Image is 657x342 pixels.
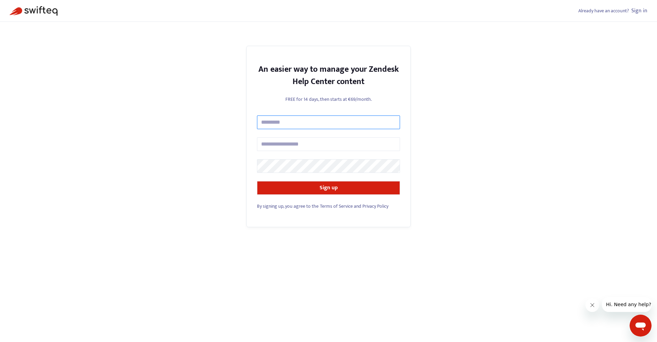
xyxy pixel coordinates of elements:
span: Already have an account? [578,7,629,15]
p: FREE for 14 days, then starts at €69/month. [257,96,400,103]
span: By signing up, you agree to the [257,202,319,210]
button: Sign up [257,181,400,195]
a: Terms of Service [320,202,353,210]
iframe: Button to launch messaging window [630,315,652,337]
iframe: Message from company [602,297,652,312]
a: Privacy Policy [362,202,388,210]
strong: Sign up [320,183,338,192]
img: Swifteq [10,6,57,16]
iframe: Close message [585,298,599,312]
div: and [257,203,400,210]
a: Sign in [631,6,647,15]
strong: An easier way to manage your Zendesk Help Center content [258,63,399,88]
